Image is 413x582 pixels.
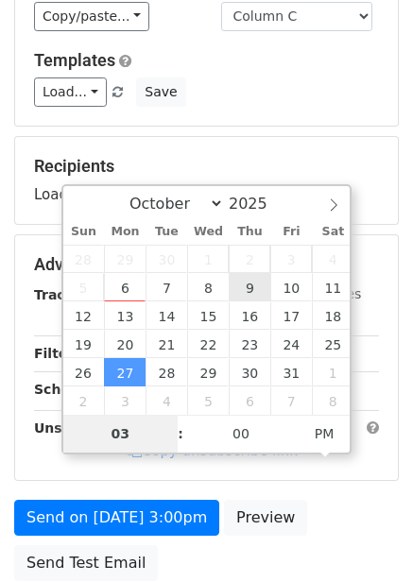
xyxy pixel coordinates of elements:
[312,226,353,238] span: Sat
[34,77,107,107] a: Load...
[187,358,229,386] span: October 29, 2025
[312,245,353,273] span: October 4, 2025
[34,50,115,70] a: Templates
[146,330,187,358] span: October 21, 2025
[34,287,97,302] strong: Tracking
[136,77,185,107] button: Save
[63,415,179,453] input: Hour
[104,301,146,330] span: October 13, 2025
[229,358,270,386] span: October 30, 2025
[34,420,127,436] strong: Unsubscribe
[104,273,146,301] span: October 6, 2025
[104,226,146,238] span: Mon
[187,301,229,330] span: October 15, 2025
[270,301,312,330] span: October 17, 2025
[178,415,183,453] span: :
[63,301,105,330] span: October 12, 2025
[270,273,312,301] span: October 10, 2025
[14,500,219,536] a: Send on [DATE] 3:00pm
[224,195,292,213] input: Year
[34,156,379,177] h5: Recipients
[312,273,353,301] span: October 11, 2025
[34,2,149,31] a: Copy/paste...
[34,346,82,361] strong: Filters
[270,330,312,358] span: October 24, 2025
[63,226,105,238] span: Sun
[146,245,187,273] span: September 30, 2025
[128,442,298,459] a: Copy unsubscribe link
[146,273,187,301] span: October 7, 2025
[63,245,105,273] span: September 28, 2025
[229,301,270,330] span: October 16, 2025
[270,358,312,386] span: October 31, 2025
[104,358,146,386] span: October 27, 2025
[146,358,187,386] span: October 28, 2025
[229,245,270,273] span: October 2, 2025
[146,386,187,415] span: November 4, 2025
[229,226,270,238] span: Thu
[270,386,312,415] span: November 7, 2025
[63,358,105,386] span: October 26, 2025
[270,226,312,238] span: Fri
[34,254,379,275] h5: Advanced
[187,386,229,415] span: November 5, 2025
[146,301,187,330] span: October 14, 2025
[312,330,353,358] span: October 25, 2025
[187,245,229,273] span: October 1, 2025
[224,500,307,536] a: Preview
[229,330,270,358] span: October 23, 2025
[312,386,353,415] span: November 8, 2025
[104,330,146,358] span: October 20, 2025
[229,386,270,415] span: November 6, 2025
[299,415,351,453] span: Click to toggle
[146,226,187,238] span: Tue
[318,491,413,582] iframe: Chat Widget
[312,301,353,330] span: October 18, 2025
[63,330,105,358] span: October 19, 2025
[183,415,299,453] input: Minute
[187,330,229,358] span: October 22, 2025
[14,545,158,581] a: Send Test Email
[270,245,312,273] span: October 3, 2025
[312,358,353,386] span: November 1, 2025
[34,156,379,205] div: Loading...
[187,273,229,301] span: October 8, 2025
[104,386,146,415] span: November 3, 2025
[34,382,102,397] strong: Schedule
[63,273,105,301] span: October 5, 2025
[63,386,105,415] span: November 2, 2025
[229,273,270,301] span: October 9, 2025
[187,226,229,238] span: Wed
[104,245,146,273] span: September 29, 2025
